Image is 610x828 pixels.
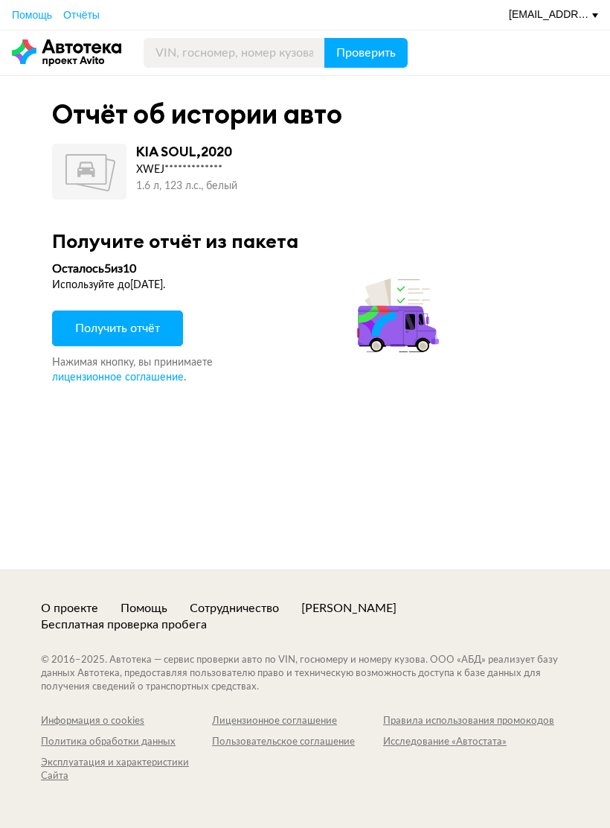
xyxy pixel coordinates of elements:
a: Политика обработки данных [41,736,212,749]
a: Исследование «Автостата» [383,736,554,749]
span: Нажимая кнопку, вы принимаете . [52,357,213,383]
a: Сотрудничество [190,600,279,617]
a: Бесплатная проверка пробега [41,617,207,633]
a: Отчёты [63,7,100,22]
a: Правила использования промокодов [383,715,554,728]
span: лицензионное соглашение [52,372,184,383]
span: Отчёты [63,9,100,21]
div: Отчёт об истории авто [52,98,342,130]
a: Пользовательское соглашение [212,736,383,749]
div: [EMAIL_ADDRESS][DOMAIN_NAME] [509,7,598,22]
div: 1.6 л, 123 л.c., белый [136,178,237,194]
button: Получить отчёт [52,310,183,346]
div: KIA SOUL , 2020 [136,144,232,160]
a: Эксплуатация и характеристики Сайта [41,757,212,783]
div: Получите отчёт из пакета [52,229,558,252]
a: О проекте [41,600,98,617]
span: Получить отчёт [75,322,160,334]
span: Помощь [12,9,52,21]
span: Проверить [336,47,396,59]
button: Проверить [324,38,408,68]
div: Используйте до [DATE] . [52,278,443,293]
a: Информация о cookies [41,715,212,728]
div: © 2016– 2025 . Автотека — сервис проверки авто по VIN, госномеру и номеру кузова. ООО «АБД» реали... [41,654,569,694]
div: Осталось 5 из 10 [52,261,443,276]
input: VIN, госномер, номер кузова [144,38,325,68]
a: [PERSON_NAME] [301,600,396,617]
a: Помощь [12,7,52,22]
a: Помощь [121,600,167,617]
a: лицензионное соглашение [52,370,184,385]
a: Лицензионное соглашение [212,715,383,728]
